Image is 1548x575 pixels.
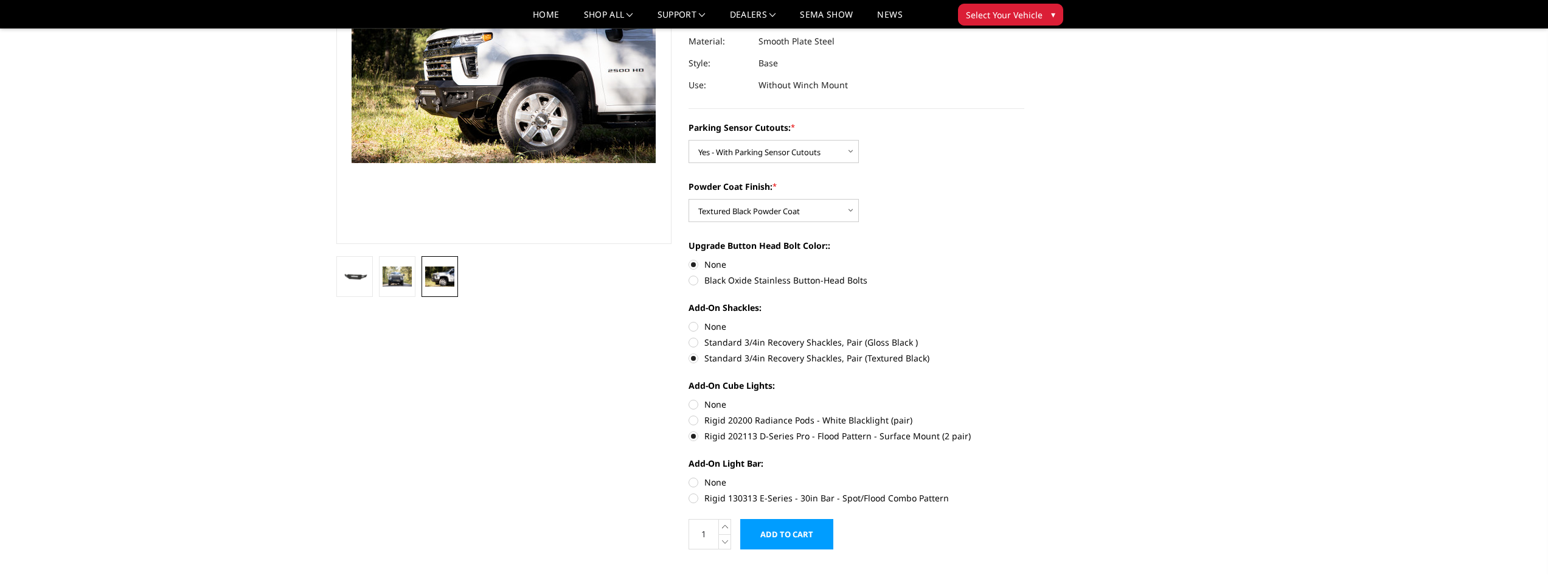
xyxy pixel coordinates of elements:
input: Add to Cart [740,519,833,549]
label: Standard 3/4in Recovery Shackles, Pair (Textured Black) [689,352,1024,364]
label: Add-On Light Bar: [689,457,1024,470]
a: SEMA Show [800,10,853,28]
label: Powder Coat Finish: [689,180,1024,193]
dt: Style: [689,52,749,74]
label: Standard 3/4in Recovery Shackles, Pair (Gloss Black ) [689,336,1024,349]
span: Select Your Vehicle [966,9,1043,21]
label: None [689,320,1024,333]
img: 2020 Chevrolet HD - Available in single light bar configuration only [383,267,412,286]
label: None [689,398,1024,411]
dd: Without Winch Mount [758,74,848,96]
label: None [689,476,1024,489]
label: Parking Sensor Cutouts: [689,121,1024,134]
dd: Smooth Plate Steel [758,30,835,52]
label: Rigid 130313 E-Series - 30in Bar - Spot/Flood Combo Pattern [689,492,1024,504]
label: None [689,258,1024,271]
label: Black Oxide Stainless Button-Head Bolts [689,274,1024,287]
button: Select Your Vehicle [958,4,1063,26]
dt: Material: [689,30,749,52]
a: News [877,10,902,28]
label: Upgrade Button Head Bolt Color:: [689,239,1024,252]
span: ▾ [1051,8,1055,21]
a: Support [658,10,706,28]
label: Rigid 202113 D-Series Pro - Flood Pattern - Surface Mount (2 pair) [689,430,1024,442]
label: Rigid 20200 Radiance Pods - White Blacklight (pair) [689,414,1024,427]
img: 2020-2023 Chevrolet 2500-3500 - A2L Series - Base Front Bumper (Non Winch) [340,268,369,284]
a: shop all [584,10,633,28]
a: Home [533,10,559,28]
iframe: Chat Widget [1487,517,1548,575]
label: Add-On Cube Lights: [689,379,1024,392]
dd: Base [758,52,778,74]
label: Add-On Shackles: [689,301,1024,314]
img: 2020 Chevrolet HD - Compatible with block heater connection [425,267,454,286]
dt: Use: [689,74,749,96]
a: Dealers [730,10,776,28]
